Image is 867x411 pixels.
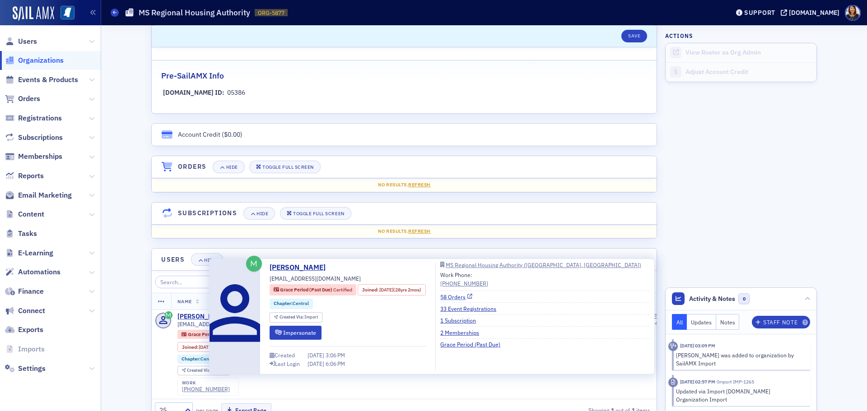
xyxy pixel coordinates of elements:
span: Imports [18,344,45,354]
a: Chapter:Central [182,356,217,362]
span: [DATE] [379,286,393,293]
span: E-Learning [18,248,53,258]
div: Created Via: Import [177,366,230,375]
div: 05386 [227,88,245,97]
div: Staff Note [763,320,797,325]
div: Chapter: [177,355,221,364]
span: Orders [18,94,40,104]
a: 33 Event Registrations [440,305,503,313]
a: Email Marketing [5,190,72,200]
h4: Users [161,255,185,264]
div: Toggle Full Screen [262,165,313,170]
a: Memberships [5,152,62,162]
button: Hide [191,253,223,266]
a: Users [5,37,37,46]
div: Support [744,9,775,17]
span: Exports [18,325,43,335]
span: [DATE] [199,344,213,350]
span: [DATE] [308,360,326,367]
span: 6:06 PM [326,360,345,367]
a: 58 Orders [440,293,472,301]
div: Created [275,353,295,358]
div: No results. [158,181,650,189]
a: Orders [5,94,40,104]
button: Hide [243,207,275,220]
span: $0.00 [224,130,240,139]
span: Grace Period (Past Due) [280,286,333,293]
button: Notes [716,314,740,330]
span: Certified [333,286,352,293]
div: Account Credit ( ) [178,130,242,139]
a: Exports [5,325,43,335]
h2: Pre-SailAMX Info [161,70,224,82]
div: [DOMAIN_NAME] ID: [163,88,224,97]
div: Adjust Account Credit [685,68,812,76]
a: Grace Period (Past Due) Certified [182,332,260,337]
div: [DOMAIN_NAME] [789,9,839,17]
div: Chapter: [270,299,313,309]
span: Memberships [18,152,62,162]
span: 3:06 PM [326,351,345,359]
span: Connect [18,306,45,316]
span: Profile [845,5,861,21]
button: Staff Note [752,316,810,328]
a: Imports [5,344,45,354]
a: Reports [5,171,44,181]
button: [DOMAIN_NAME] [781,9,843,16]
span: Import IMP-1265 [715,379,754,385]
div: Imported Activity [668,378,678,387]
span: 0 [738,293,750,305]
div: Import [280,315,318,320]
div: Activity [668,342,678,351]
span: Registrations [18,113,62,123]
div: No results. [158,228,650,235]
button: Updates [687,314,716,330]
span: Chapter : [182,356,200,362]
div: work [182,380,230,386]
span: Grace Period (Past Due) [188,331,241,337]
span: Reports [18,171,44,181]
img: SailAMX [61,6,75,20]
span: Settings [18,364,46,374]
a: Grace Period (Past Due) [440,340,507,348]
a: Subscriptions [5,133,63,143]
div: MS Regional Housing Authority ([GEOGRAPHIC_DATA], [GEOGRAPHIC_DATA]) [446,263,641,268]
button: Toggle Full Screen [280,207,351,220]
a: [PHONE_NUMBER] [440,279,488,287]
div: Import [187,368,226,373]
div: Grace Period (Past Due): Grace Period (Past Due): Certified [270,284,356,296]
span: [EMAIL_ADDRESS][DOMAIN_NAME] [177,321,269,328]
div: (28yrs 2mos) [199,344,241,350]
div: Joined: 1997-07-01 00:00:00 [358,284,425,296]
span: Subscriptions [18,133,63,143]
span: Activity & Notes [689,294,735,304]
a: Grace Period (Past Due) Certified [274,286,352,294]
span: Events & Products [18,75,78,85]
a: Adjust Account Credit [666,62,816,82]
span: [DATE] [308,351,326,359]
span: Joined : [182,344,199,350]
img: SailAMX [13,6,54,21]
div: Hide [204,258,216,263]
a: E-Learning [5,248,53,258]
time: 5/5/2025 02:57 PM [680,379,715,385]
a: View Homepage [54,6,75,21]
button: Hide [213,161,244,173]
div: Hide [226,165,238,170]
button: All [672,314,687,330]
a: Finance [5,286,44,296]
span: Joined : [362,286,379,294]
button: Impersonate [270,326,322,340]
a: [PERSON_NAME] [177,313,228,321]
span: Created Via : [187,367,212,373]
div: Updated via Import [DOMAIN_NAME] Organization Import [676,387,804,404]
a: Connect [5,306,45,316]
a: 2 Memberships [440,328,486,337]
div: Toggle Full Screen [293,211,344,216]
a: Settings [5,364,46,374]
span: Tasks [18,229,37,239]
div: (28yrs 2mos) [379,286,421,294]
